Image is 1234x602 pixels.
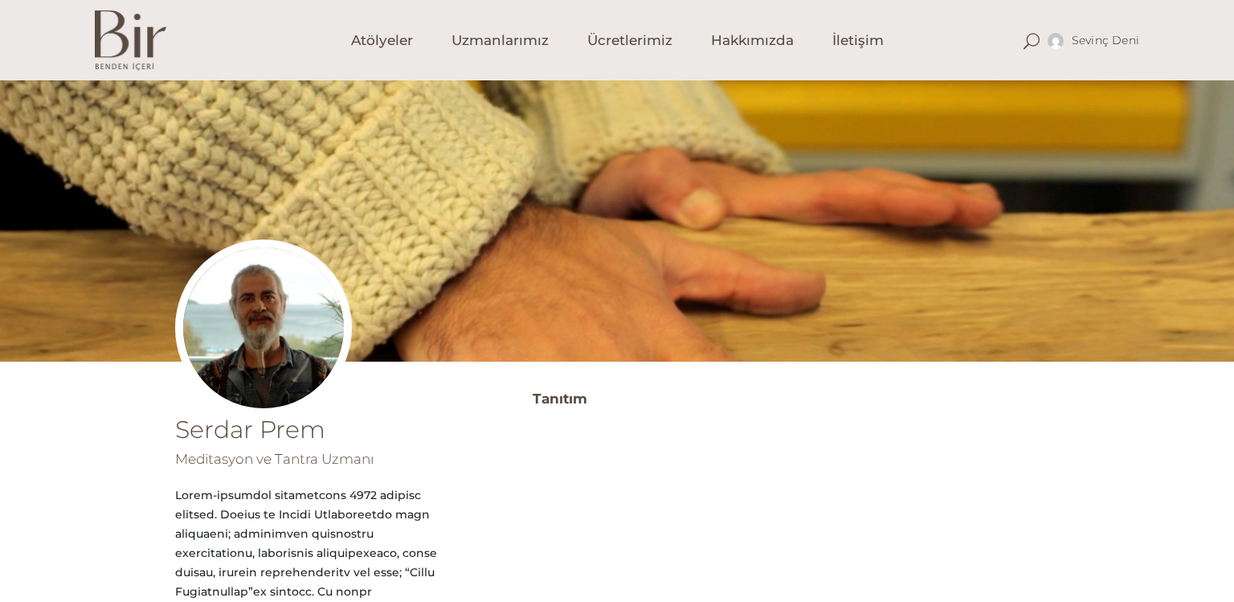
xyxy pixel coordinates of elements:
[533,386,1059,412] h3: Tanıtım
[711,31,794,50] span: Hakkımızda
[175,240,352,416] img: Serdar_Prem_001_copy-300x300.jpg
[351,31,413,50] span: Atölyeler
[587,31,672,50] span: Ücretlerimiz
[1072,33,1139,47] span: Sevinç Deni
[175,418,444,442] h1: Serdar Prem
[175,451,374,467] span: Meditasyon ve Tantra Uzmanı
[452,31,549,50] span: Uzmanlarımız
[832,31,884,50] span: İletişim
